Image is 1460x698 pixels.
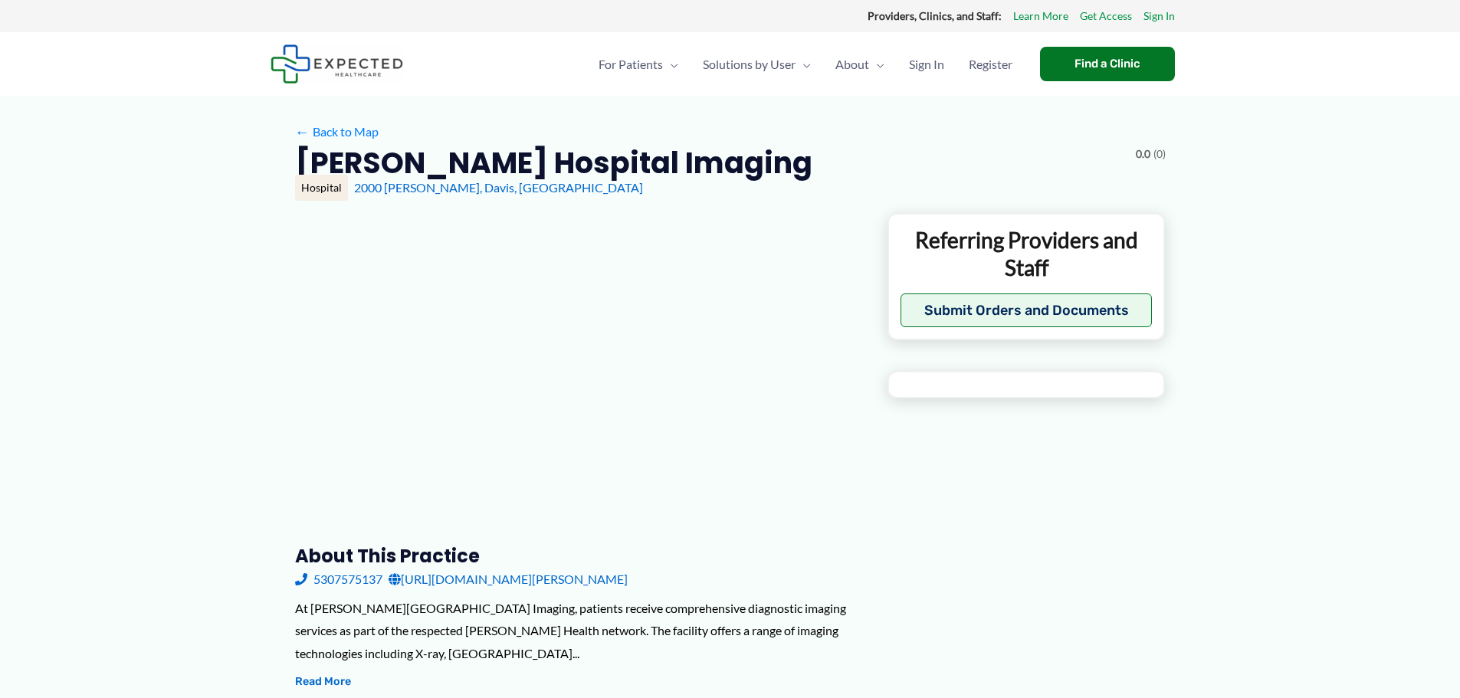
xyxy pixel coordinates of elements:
a: Sign In [897,38,956,91]
button: Read More [295,673,351,691]
img: Expected Healthcare Logo - side, dark font, small [271,44,403,84]
span: Solutions by User [703,38,796,91]
span: 0.0 [1136,144,1150,164]
button: Submit Orders and Documents [901,293,1153,327]
span: Menu Toggle [869,38,884,91]
a: For PatientsMenu Toggle [586,38,691,91]
strong: Providers, Clinics, and Staff: [868,9,1002,22]
a: AboutMenu Toggle [823,38,897,91]
nav: Primary Site Navigation [586,38,1025,91]
h2: [PERSON_NAME] Hospital Imaging [295,144,812,182]
p: Referring Providers and Staff [901,226,1153,282]
span: Register [969,38,1012,91]
a: 2000 [PERSON_NAME], Davis, [GEOGRAPHIC_DATA] [354,180,643,195]
span: About [835,38,869,91]
a: Find a Clinic [1040,47,1175,81]
a: [URL][DOMAIN_NAME][PERSON_NAME] [389,568,628,591]
a: Learn More [1013,6,1068,26]
h3: About this practice [295,544,863,568]
div: Hospital [295,175,348,201]
div: At [PERSON_NAME][GEOGRAPHIC_DATA] Imaging, patients receive comprehensive diagnostic imaging serv... [295,597,863,665]
a: 5307575137 [295,568,382,591]
a: ←Back to Map [295,120,379,143]
a: Solutions by UserMenu Toggle [691,38,823,91]
a: Register [956,38,1025,91]
a: Sign In [1143,6,1175,26]
span: For Patients [599,38,663,91]
a: Get Access [1080,6,1132,26]
span: (0) [1153,144,1166,164]
span: Sign In [909,38,944,91]
span: Menu Toggle [663,38,678,91]
span: Menu Toggle [796,38,811,91]
span: ← [295,124,310,139]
